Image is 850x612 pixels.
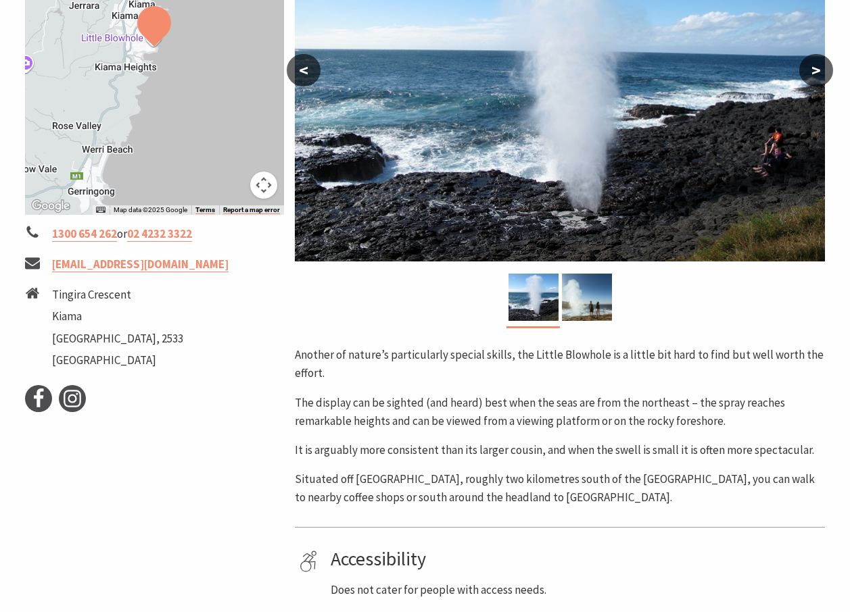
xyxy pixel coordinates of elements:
p: It is arguably more consistent than its larger cousin, and when the swell is small it is often mo... [295,441,825,459]
button: < [287,54,321,86]
li: or [25,225,285,243]
a: Terms (opens in new tab) [195,206,215,214]
li: [GEOGRAPHIC_DATA] [52,351,183,369]
button: Map camera controls [250,172,277,199]
p: Another of nature’s particularly special skills, the Little Blowhole is a little bit hard to find... [295,346,825,382]
a: 02 4232 3322 [127,226,192,242]
a: Report a map error [223,206,280,214]
li: [GEOGRAPHIC_DATA], 2533 [52,330,183,348]
a: Open this area in Google Maps (opens a new window) [28,197,73,215]
p: Situated off [GEOGRAPHIC_DATA], roughly two kilometres south of the [GEOGRAPHIC_DATA], you can wa... [295,470,825,507]
button: Keyboard shortcuts [96,205,105,215]
span: Map data ©2025 Google [114,206,187,213]
li: Kiama [52,307,183,326]
img: Google [28,197,73,215]
button: > [799,54,833,86]
p: Does not cater for people with access needs. [331,581,820,599]
h4: Accessibility [331,548,820,571]
li: Tingira Crescent [52,286,183,304]
a: 1300 654 262 [52,226,117,242]
a: [EMAIL_ADDRESS][DOMAIN_NAME] [52,257,229,272]
p: The display can be sighted (and heard) best when the seas are from the northeast – the spray reac... [295,394,825,430]
img: Little Blowhole [562,274,612,321]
